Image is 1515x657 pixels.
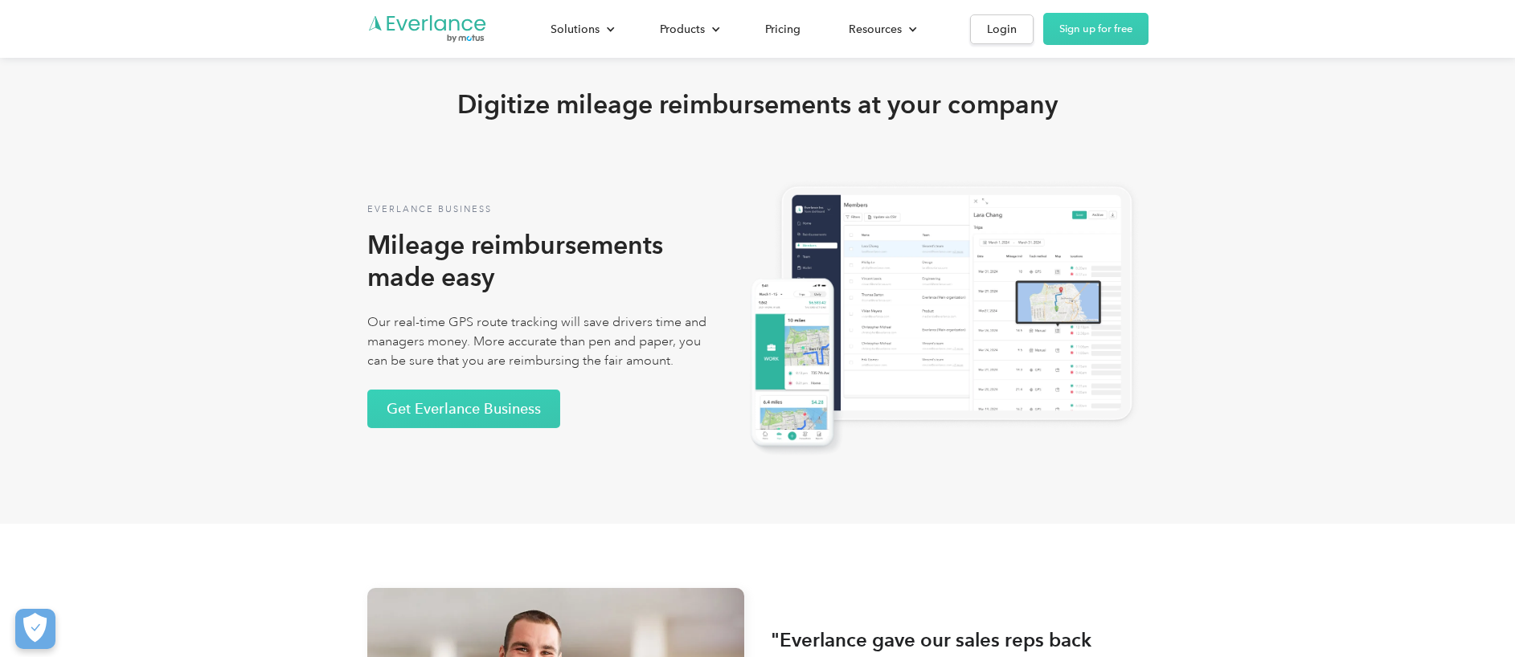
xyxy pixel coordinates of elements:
[15,609,55,649] button: Cookies Settings
[660,19,705,39] div: Products
[1043,13,1149,45] a: Sign up for free
[833,15,930,43] div: Resources
[736,172,1149,459] img: Everlance top mileage tracking app
[367,390,560,428] a: Get Everlance Business
[970,14,1034,44] a: Login
[551,19,600,39] div: Solutions
[987,19,1017,39] div: Login
[644,15,733,43] div: Products
[457,88,1058,120] h2: Digitize mileage reimbursements at your company
[367,312,710,370] p: Our real-time GPS route tracking will save drivers time and managers money. More accurate than pe...
[849,19,902,39] div: Resources
[367,204,492,214] strong: Everlance business
[765,19,800,39] div: Pricing
[367,229,710,293] h2: Mileage reimbursements made easy
[367,14,488,44] a: Go to homepage
[534,15,628,43] div: Solutions
[749,15,817,43] a: Pricing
